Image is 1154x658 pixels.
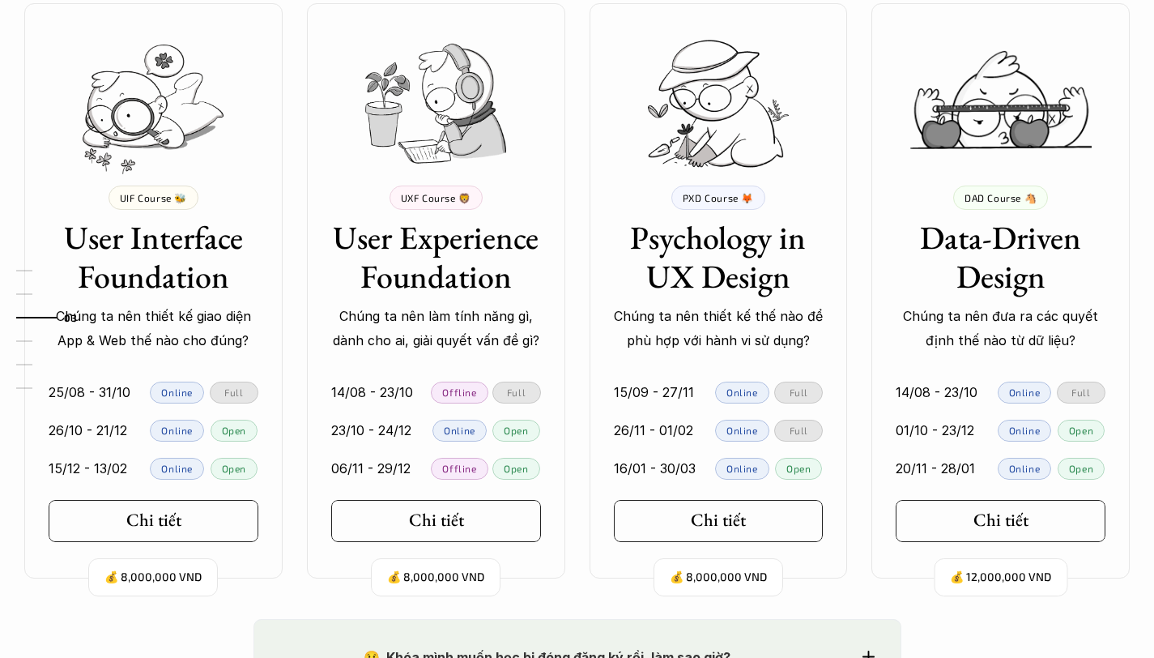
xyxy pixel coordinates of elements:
h5: Chi tiết [691,510,746,531]
p: 20/11 - 28/01 [896,456,975,481]
h5: Chi tiết [409,510,464,531]
p: 16/01 - 30/03 [614,456,696,481]
p: Open [1069,463,1093,474]
p: Online [161,463,193,474]
p: UXF Course 🦁 [401,192,471,203]
p: Online [726,425,758,436]
p: Chúng ta nên làm tính năng gì, dành cho ai, giải quyết vấn đề gì? [331,304,541,353]
a: Chi tiết [331,500,541,542]
p: Open [222,463,246,474]
h3: User Experience Foundation [331,218,541,296]
p: Full [1071,387,1090,398]
p: Open [222,425,246,436]
p: Online [1009,387,1041,398]
p: Open [786,463,811,474]
a: Chi tiết [896,500,1105,542]
p: 💰 8,000,000 VND [104,566,202,588]
p: Chúng ta nên đưa ra các quyết định thế nào từ dữ liệu? [896,304,1105,353]
h3: Psychology in UX Design [614,218,824,296]
a: 03 [16,308,93,327]
h3: Data-Driven Design [896,218,1105,296]
p: 23/10 - 24/12 [331,418,411,442]
p: 15/09 - 27/11 [614,380,694,404]
p: Full [507,387,526,398]
p: Online [726,463,758,474]
p: 14/08 - 23/10 [331,380,413,404]
p: Online [444,425,475,436]
p: Full [224,387,243,398]
p: 14/08 - 23/10 [896,380,977,404]
a: Chi tiết [614,500,824,542]
p: Online [1009,463,1041,474]
p: Online [726,387,758,398]
p: Open [1069,425,1093,436]
p: Online [161,387,193,398]
h5: Chi tiết [973,510,1028,531]
p: Offline [442,463,476,474]
p: PXD Course 🦊 [683,192,754,203]
p: Full [790,425,808,436]
p: 💰 8,000,000 VND [670,566,767,588]
p: 💰 12,000,000 VND [950,566,1051,588]
p: 06/11 - 29/12 [331,456,411,481]
p: Full [790,387,808,398]
p: 💰 8,000,000 VND [387,566,484,588]
p: 01/10 - 23/12 [896,418,974,442]
p: Chúng ta nên thiết kế thế nào để phù hợp với hành vi sử dụng? [614,304,824,353]
p: Open [504,463,528,474]
h5: Chi tiết [126,510,181,531]
strong: 03 [64,311,77,323]
p: Online [161,425,193,436]
p: Online [1009,425,1041,436]
p: Open [504,425,528,436]
p: UIF Course 🐝 [120,192,187,203]
p: 26/11 - 01/02 [614,418,693,442]
p: Offline [442,387,476,398]
p: DAD Course 🐴 [965,192,1037,203]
